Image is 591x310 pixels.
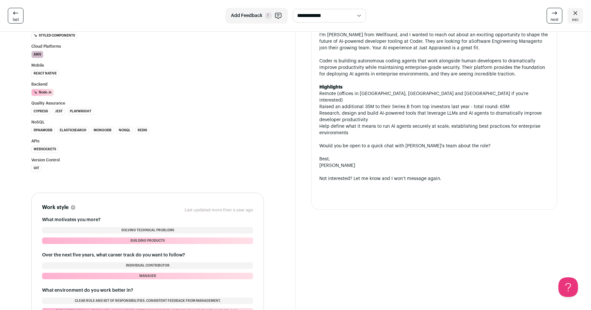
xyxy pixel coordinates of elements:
[265,12,272,19] span: F
[319,162,549,169] div: [PERSON_NAME]
[57,127,89,134] li: Elasticsearch
[31,101,264,105] h3: Quality Assurance
[31,108,50,115] li: Cypress
[31,82,264,86] h3: Backend
[42,252,253,258] h3: Over the next five years, what career track do you want to follow?
[8,8,23,24] a: last
[319,143,549,149] div: Would you be open to a quick chat with [PERSON_NAME]'s team about the role?
[31,146,58,153] li: WebSockets
[31,127,55,134] li: DynamoDB
[558,277,578,297] iframe: Help Scout Beacon - Open
[31,63,264,67] h3: Mobile
[31,158,264,162] h3: Version Control
[319,175,549,182] div: Not interested? Let me know and I won’t message again.
[319,58,549,77] div: Coder is building autonomous coding agents that work alongside human developers to dramatically i...
[319,156,549,162] div: Best,
[42,273,253,279] li: Manager
[31,139,264,143] h3: APIs
[319,32,549,51] div: I'm [PERSON_NAME] from Wellfound, and I wanted to reach out about an exciting opportunity to shap...
[31,32,77,39] li: Styled Components
[572,17,579,22] span: esc
[68,108,94,115] li: Playwright
[185,207,253,213] p: Last updated more than a year ago
[13,17,19,22] span: last
[135,127,149,134] li: Redis
[31,89,54,96] li: Node.js
[568,8,583,24] a: esc
[42,262,253,269] li: Individual contributor
[42,217,253,223] h3: What motivates you more?
[225,8,288,24] button: Add Feedback F
[471,39,538,44] a: Software Engineering Manager
[116,127,133,134] li: NoSQL
[319,123,549,136] li: Help define what it means to run AI agents securely at scale, establishing best practices for ent...
[231,12,263,19] span: Add Feedback
[551,17,558,22] span: next
[31,165,41,172] li: Git
[547,8,562,24] a: next
[319,85,342,90] strong: Highlights
[319,110,549,123] li: Research, design and build AI-powered tools that leverage LLMs and AI agents to dramatically impr...
[31,120,264,124] h3: NoSQL
[31,51,43,58] li: AWS
[42,204,68,211] h2: Work style
[42,287,253,294] h3: What environment do you work better in?
[319,90,549,104] li: Remote (offices in [GEOGRAPHIC_DATA], [GEOGRAPHIC_DATA] and [GEOGRAPHIC_DATA] if you're interested)
[42,227,253,234] li: Solving technical problems
[91,127,114,134] li: MongoDB
[53,108,65,115] li: Jest
[31,44,264,48] h3: Cloud Platforms
[42,298,253,304] li: Clear role and set of responsibilities. Consistent feedback from management.
[31,70,59,77] li: React Native
[42,237,253,244] li: Building products
[319,104,549,110] li: Raised an additional 35M to their Series B from top investors last year - total round: 65M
